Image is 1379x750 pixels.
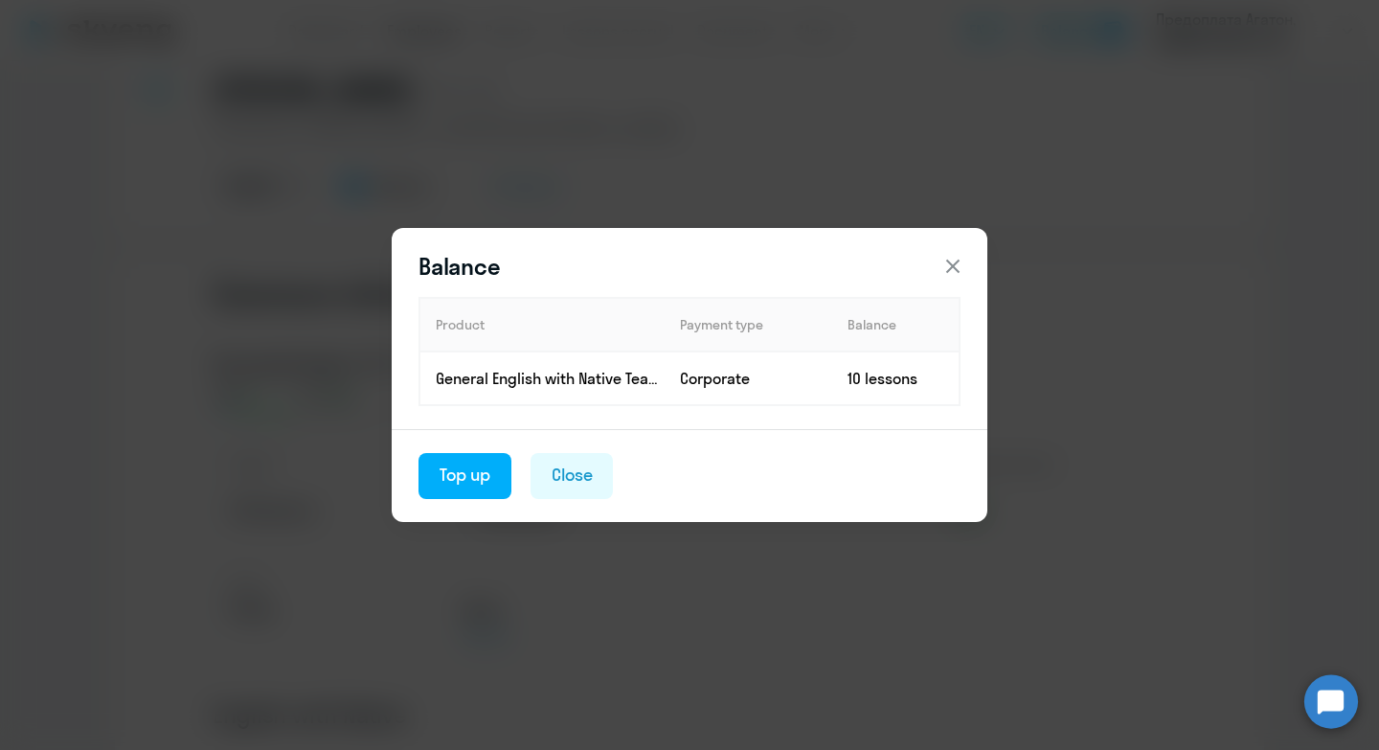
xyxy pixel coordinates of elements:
[832,352,960,405] td: 10 lessons
[418,453,511,499] button: Top up
[436,368,664,389] p: General English with Native Teacher
[552,463,593,488] div: Close
[665,352,832,405] td: Corporate
[665,298,832,352] th: Payment type
[531,453,614,499] button: Close
[440,463,490,488] div: Top up
[832,298,960,352] th: Balance
[392,251,987,282] header: Balance
[419,298,665,352] th: Product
